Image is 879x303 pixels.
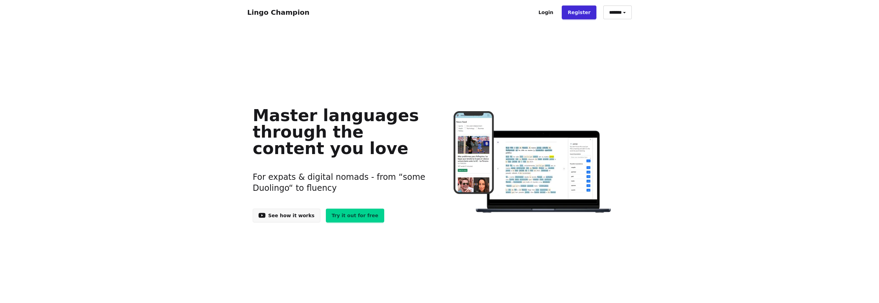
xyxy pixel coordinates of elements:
[326,209,384,222] a: Try it out for free
[440,111,626,214] img: Learn languages online
[253,107,429,156] h1: Master languages through the content you love
[533,5,559,19] a: Login
[253,163,429,202] h3: For expats & digital nomads - from “some Duolingo“ to fluency
[253,209,320,222] a: See how it works
[247,8,309,16] a: Lingo Champion
[562,5,596,19] a: Register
